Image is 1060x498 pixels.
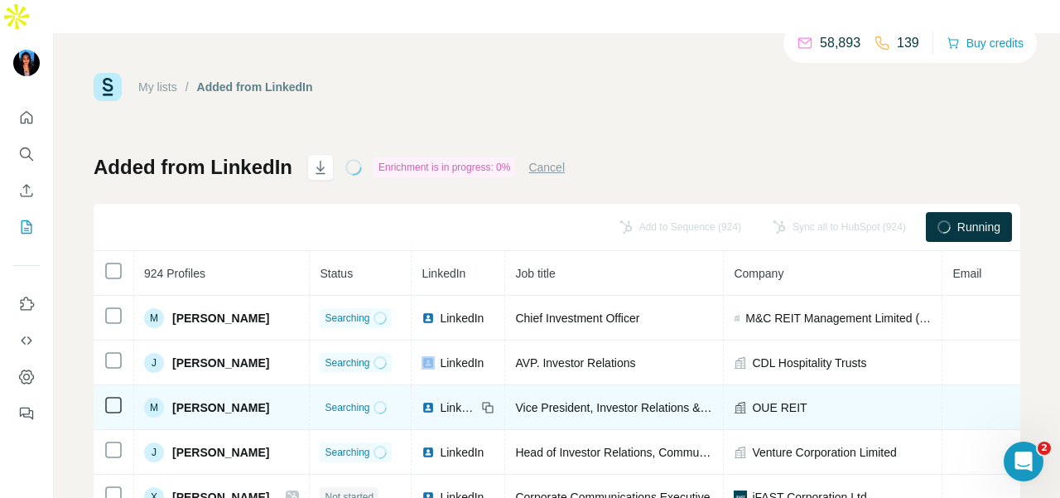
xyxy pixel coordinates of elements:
[422,356,435,370] img: LinkedIn logo
[957,219,1000,235] span: Running
[1004,442,1043,481] iframe: Intercom live chat
[515,401,771,414] span: Vice President, Investor Relations & Sustainability
[94,154,292,181] h1: Added from LinkedIn
[528,159,565,176] button: Cancel
[440,444,484,461] span: LinkedIn
[325,400,369,415] span: Searching
[422,267,465,280] span: LinkedIn
[422,401,435,414] img: LinkedIn logo
[172,399,269,416] span: [PERSON_NAME]
[745,310,932,326] span: M&C REIT Management Limited (REIT Manager of CDL Hospitality Trusts)
[325,445,369,460] span: Searching
[13,362,40,392] button: Dashboard
[13,212,40,242] button: My lists
[515,356,635,370] span: AVP. Investor Relations
[897,33,919,53] p: 139
[952,267,981,280] span: Email
[515,312,639,325] span: Chief Investment Officer
[13,103,40,133] button: Quick start
[373,157,515,177] div: Enrichment is in progress: 0%
[515,267,555,280] span: Job title
[138,80,177,94] a: My lists
[820,33,860,53] p: 58,893
[13,50,40,76] img: Avatar
[325,355,369,370] span: Searching
[440,355,484,371] span: LinkedIn
[752,355,866,371] span: CDL Hospitality Trusts
[752,399,807,416] span: OUE REIT
[13,289,40,319] button: Use Surfe on LinkedIn
[172,444,269,461] span: [PERSON_NAME]
[94,73,122,101] img: Surfe Logo
[13,139,40,169] button: Search
[422,312,435,325] img: LinkedIn logo
[734,267,783,280] span: Company
[440,399,476,416] span: LinkedIn
[947,31,1024,55] button: Buy credits
[320,267,353,280] span: Status
[172,310,269,326] span: [PERSON_NAME]
[13,399,40,428] button: Feedback
[144,353,164,373] div: J
[325,311,369,326] span: Searching
[13,326,40,355] button: Use Surfe API
[422,446,435,459] img: LinkedIn logo
[440,310,484,326] span: LinkedIn
[144,398,164,418] div: M
[144,442,164,462] div: J
[144,267,205,280] span: 924 Profiles
[13,176,40,205] button: Enrich CSV
[172,355,269,371] span: [PERSON_NAME]
[515,446,827,459] span: Head of Investor Relations, Communications & Sustainability
[144,308,164,328] div: M
[185,79,189,95] li: /
[197,79,313,95] div: Added from LinkedIn
[752,444,896,461] span: Venture Corporation Limited
[1038,442,1051,455] span: 2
